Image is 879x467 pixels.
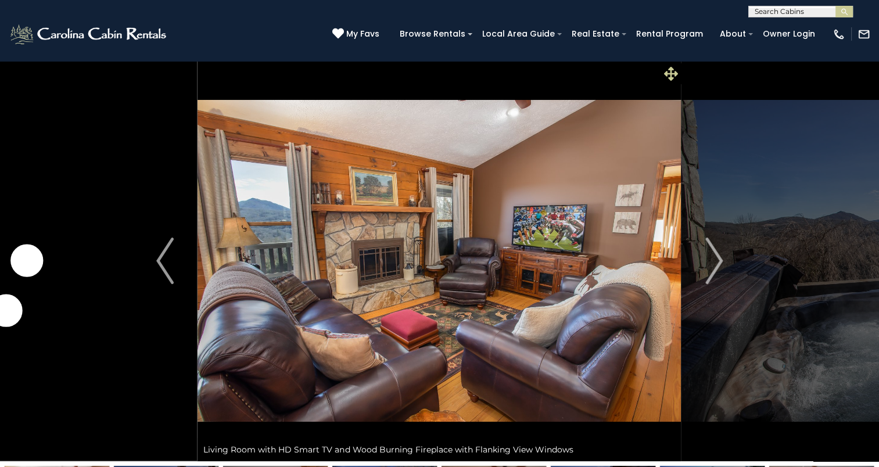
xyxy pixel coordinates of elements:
[156,238,174,284] img: arrow
[198,438,681,461] div: Living Room with HD Smart TV and Wood Burning Fireplace with Flanking View Windows
[858,28,870,41] img: mail-regular-white.png
[566,25,625,43] a: Real Estate
[394,25,471,43] a: Browse Rentals
[332,28,382,41] a: My Favs
[9,23,170,46] img: White-1-2.png
[132,60,198,461] button: Previous
[476,25,561,43] a: Local Area Guide
[833,28,845,41] img: phone-regular-white.png
[630,25,709,43] a: Rental Program
[757,25,821,43] a: Owner Login
[346,28,379,40] span: My Favs
[705,238,723,284] img: arrow
[681,60,747,461] button: Next
[714,25,752,43] a: About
